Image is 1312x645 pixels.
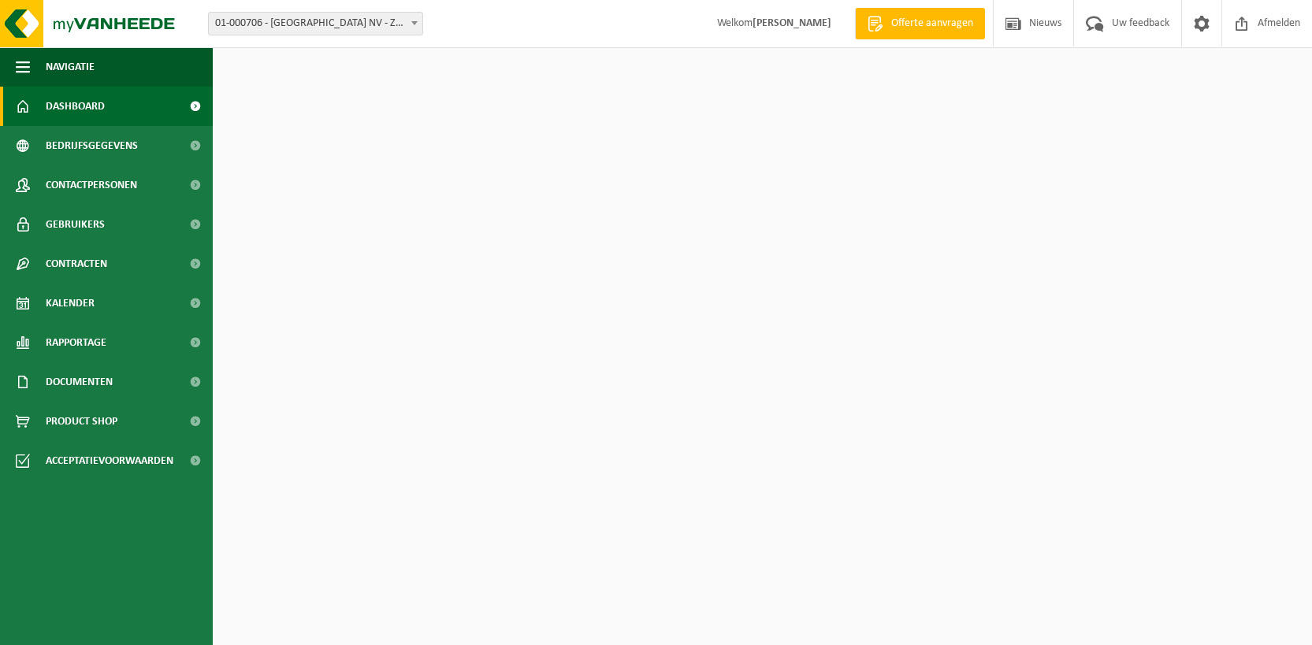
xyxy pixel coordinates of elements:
[46,87,105,126] span: Dashboard
[46,402,117,441] span: Product Shop
[209,13,422,35] span: 01-000706 - GONDREXON NV - ZAVENTEM
[46,441,173,480] span: Acceptatievoorwaarden
[753,17,831,29] strong: [PERSON_NAME]
[855,8,985,39] a: Offerte aanvragen
[46,362,113,402] span: Documenten
[46,205,105,244] span: Gebruikers
[46,284,95,323] span: Kalender
[46,244,107,284] span: Contracten
[208,12,423,35] span: 01-000706 - GONDREXON NV - ZAVENTEM
[46,323,106,362] span: Rapportage
[46,126,138,165] span: Bedrijfsgegevens
[46,165,137,205] span: Contactpersonen
[46,47,95,87] span: Navigatie
[887,16,977,32] span: Offerte aanvragen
